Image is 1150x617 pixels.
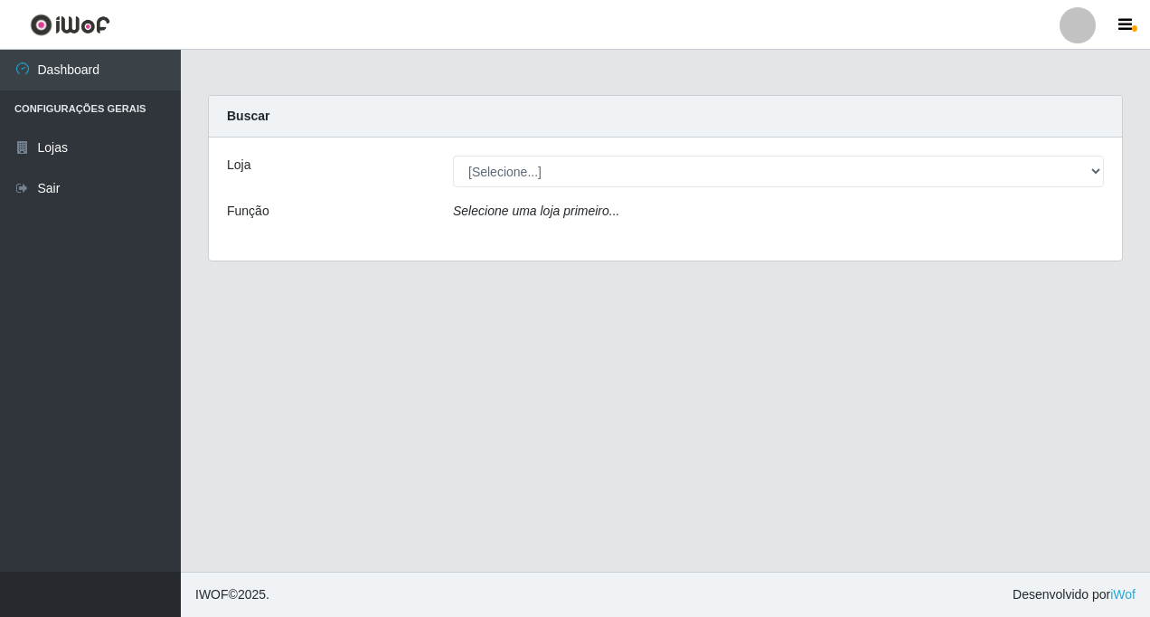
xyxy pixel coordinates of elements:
label: Função [227,202,269,221]
label: Loja [227,156,250,175]
strong: Buscar [227,109,269,123]
span: © 2025 . [195,585,269,604]
span: IWOF [195,587,229,602]
img: CoreUI Logo [30,14,110,36]
a: iWof [1110,587,1136,602]
span: Desenvolvido por [1013,585,1136,604]
i: Selecione uma loja primeiro... [453,204,619,218]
